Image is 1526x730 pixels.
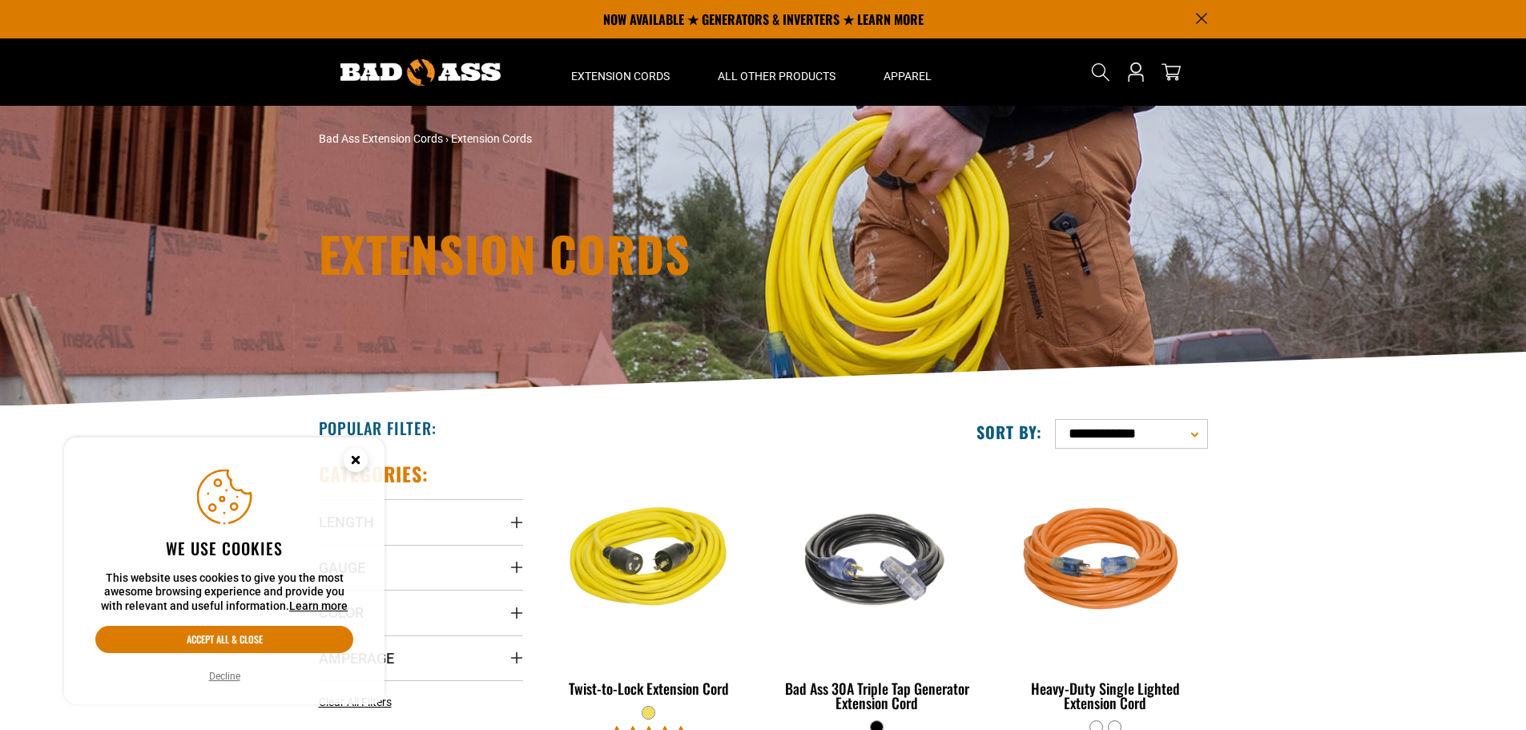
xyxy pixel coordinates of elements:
img: yellow [548,470,750,654]
img: Bad Ass Extension Cords [340,59,501,86]
summary: Search [1088,59,1113,85]
img: black [776,470,978,654]
a: yellow Twist-to-Lock Extension Cord [547,462,751,705]
a: Learn more [289,599,348,612]
span: Clear All Filters [319,696,392,708]
h2: Popular Filter: [319,417,437,438]
span: Extension Cords [571,69,670,83]
summary: All Other Products [694,38,860,106]
span: All Other Products [718,69,835,83]
span: › [445,132,449,145]
h1: Extension Cords [319,229,904,277]
div: Twist-to-Lock Extension Cord [547,681,751,696]
span: Apparel [884,69,932,83]
a: Bad Ass Extension Cords [319,132,443,145]
summary: Amperage [319,635,523,680]
div: Bad Ass 30A Triple Tap Generator Extension Cord [775,681,979,710]
div: Heavy-Duty Single Lighted Extension Cord [1003,681,1207,710]
button: Accept all & close [95,626,353,653]
label: Sort by: [976,421,1042,442]
button: Decline [204,668,245,684]
nav: breadcrumbs [319,131,904,147]
aside: Cookie Consent [64,438,385,705]
summary: Gauge [319,545,523,590]
a: black Bad Ass 30A Triple Tap Generator Extension Cord [775,462,979,720]
summary: Color [319,590,523,635]
summary: Apparel [860,38,956,106]
img: orange [1005,470,1206,654]
a: orange Heavy-Duty Single Lighted Extension Cord [1003,462,1207,720]
p: This website uses cookies to give you the most awesome browsing experience and provide you with r... [95,571,353,614]
h2: We use cookies [95,538,353,559]
summary: Extension Cords [547,38,694,106]
span: Extension Cords [451,132,532,145]
summary: Length [319,499,523,544]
